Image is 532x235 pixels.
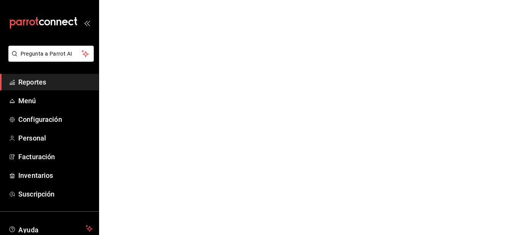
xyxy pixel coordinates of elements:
[18,189,93,199] span: Suscripción
[8,46,94,62] button: Pregunta a Parrot AI
[18,170,93,181] span: Inventarios
[18,224,83,233] span: Ayuda
[18,133,93,143] span: Personal
[5,55,94,63] a: Pregunta a Parrot AI
[18,77,93,87] span: Reportes
[84,20,90,26] button: open_drawer_menu
[18,152,93,162] span: Facturación
[21,50,82,58] span: Pregunta a Parrot AI
[18,114,93,125] span: Configuración
[18,96,93,106] span: Menú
